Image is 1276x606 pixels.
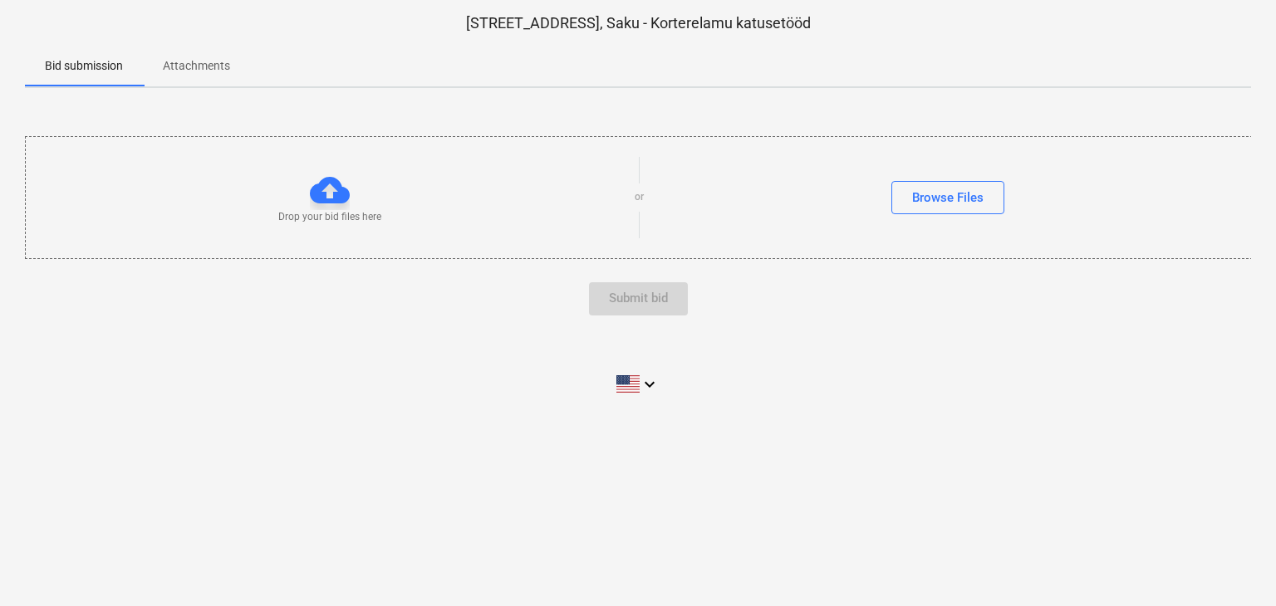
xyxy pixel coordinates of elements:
p: Attachments [163,57,230,75]
p: Drop your bid files here [278,210,381,224]
div: Drop your bid files hereorBrowse Files [25,136,1253,258]
div: Browse Files [912,187,984,208]
p: [STREET_ADDRESS], Saku - Korterelamu katusetööd [25,13,1251,33]
p: or [635,190,644,204]
p: Bid submission [45,57,123,75]
button: Browse Files [891,181,1004,214]
i: keyboard_arrow_down [640,374,660,394]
